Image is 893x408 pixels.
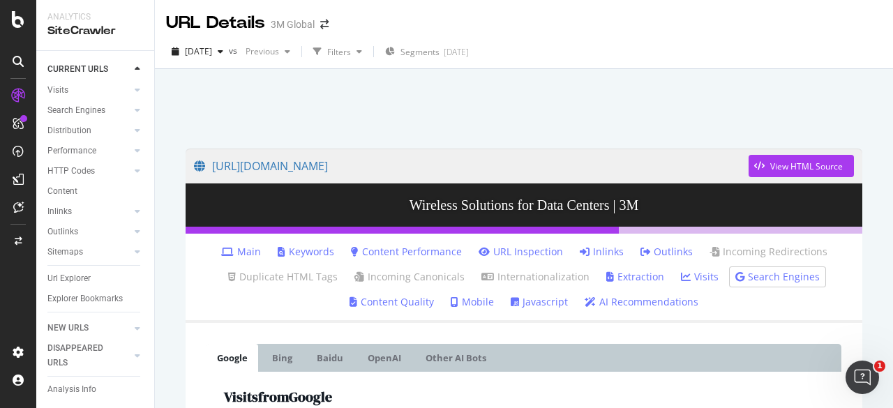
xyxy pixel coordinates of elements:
button: Segments[DATE] [380,40,474,63]
a: DISAPPEARED URLS [47,341,130,370]
a: Content Quality [350,295,434,309]
a: Content Performance [351,245,462,259]
a: Distribution [47,123,130,138]
a: Bing [262,344,303,372]
div: Explorer Bookmarks [47,292,123,306]
h2: Visits from Google [224,389,824,405]
div: Content [47,184,77,199]
button: Previous [240,40,296,63]
div: DISAPPEARED URLS [47,341,118,370]
div: Search Engines [47,103,105,118]
a: Inlinks [580,245,624,259]
div: Analysis Info [47,382,96,397]
span: Segments [400,46,440,58]
div: SiteCrawler [47,23,143,39]
button: View HTML Source [749,155,854,177]
div: Filters [327,46,351,58]
h3: Wireless Solutions for Data Centers | 3M [186,183,862,227]
a: CURRENT URLS [47,62,130,77]
div: CURRENT URLS [47,62,108,77]
a: Keywords [278,245,334,259]
div: URL Details [166,11,265,35]
span: 1 [874,361,885,372]
a: Explorer Bookmarks [47,292,144,306]
a: Inlinks [47,204,130,219]
a: NEW URLS [47,321,130,335]
a: Baidu [306,344,354,372]
a: Incoming Redirections [710,245,827,259]
a: Mobile [451,295,494,309]
a: Incoming Canonicals [354,270,465,284]
div: Distribution [47,123,91,138]
span: Previous [240,45,279,57]
div: Performance [47,144,96,158]
a: Content [47,184,144,199]
a: Main [221,245,261,259]
div: Url Explorer [47,271,91,286]
div: Visits [47,83,68,98]
a: Url Explorer [47,271,144,286]
div: View HTML Source [770,160,843,172]
a: Outlinks [47,225,130,239]
div: 3M Global [271,17,315,31]
div: Sitemaps [47,245,83,259]
div: arrow-right-arrow-left [320,20,329,29]
div: Analytics [47,11,143,23]
a: Analysis Info [47,382,144,397]
a: Performance [47,144,130,158]
div: Outlinks [47,225,78,239]
a: URL Inspection [479,245,563,259]
button: Filters [308,40,368,63]
a: Extraction [606,270,664,284]
a: Internationalization [481,270,590,284]
a: Other AI Bots [415,344,497,372]
a: Visits [681,270,719,284]
div: Inlinks [47,204,72,219]
a: AI Recommendations [585,295,698,309]
a: OpenAI [357,344,412,372]
a: Sitemaps [47,245,130,259]
div: [DATE] [444,46,469,58]
span: 2025 Sep. 28th [185,45,212,57]
a: Google [207,344,258,372]
a: Search Engines [735,270,820,284]
a: Search Engines [47,103,130,118]
a: [URL][DOMAIN_NAME] [194,149,749,183]
a: Javascript [511,295,568,309]
a: HTTP Codes [47,164,130,179]
a: Visits [47,83,130,98]
a: Outlinks [640,245,693,259]
a: Duplicate HTML Tags [228,270,338,284]
span: vs [229,45,240,56]
div: HTTP Codes [47,164,95,179]
div: NEW URLS [47,321,89,335]
button: [DATE] [166,40,229,63]
iframe: Intercom live chat [846,361,879,394]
